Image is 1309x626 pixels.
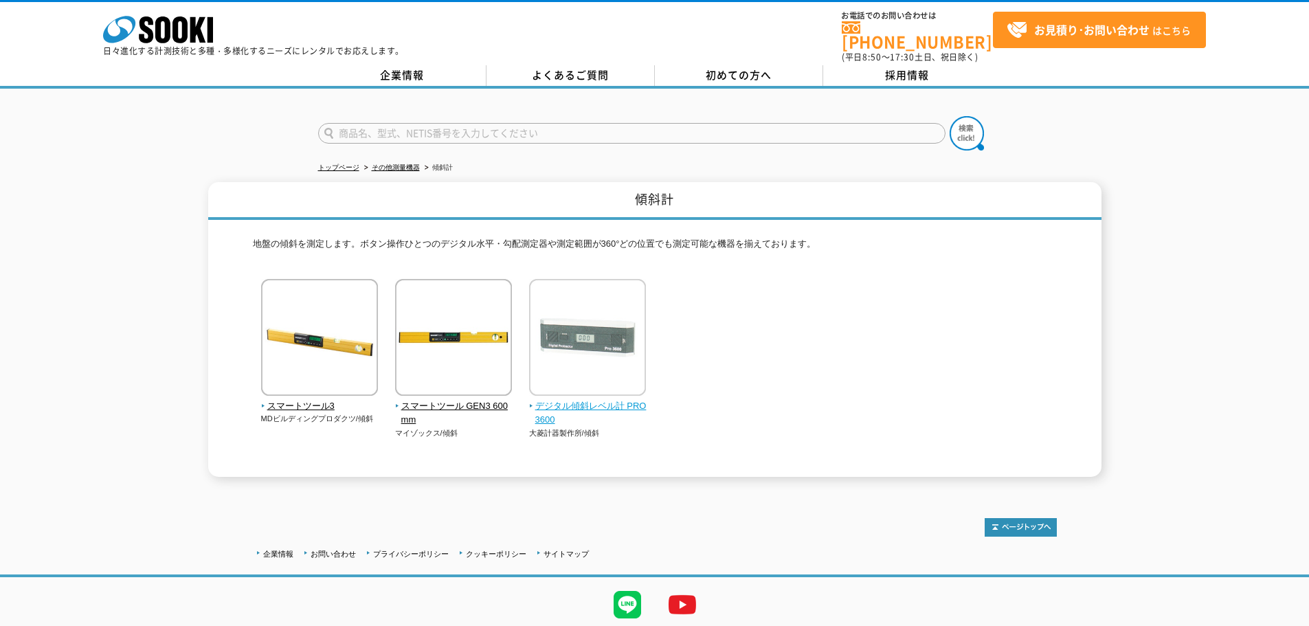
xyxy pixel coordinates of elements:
a: よくあるご質問 [486,65,655,86]
a: 企業情報 [263,550,293,558]
a: スマートツール3 [261,386,379,414]
a: お問い合わせ [311,550,356,558]
span: 8:50 [862,51,882,63]
a: トップページ [318,164,359,171]
span: はこちら [1007,20,1191,41]
img: トップページへ [985,518,1057,537]
a: デジタル傾斜レベル計 PRO3600 [529,386,647,427]
a: [PHONE_NUMBER] [842,21,993,49]
span: お電話でのお問い合わせは [842,12,993,20]
strong: お見積り･お問い合わせ [1034,21,1150,38]
p: 日々進化する計測技術と多種・多様化するニーズにレンタルでお応えします。 [103,47,404,55]
p: MDビルディングプロダクツ/傾斜 [261,413,379,425]
span: スマートツール GEN3 600mm [395,399,513,428]
a: スマートツール GEN3 600mm [395,386,513,427]
span: 17:30 [890,51,915,63]
a: お見積り･お問い合わせはこちら [993,12,1206,48]
a: サイトマップ [544,550,589,558]
a: その他測量機器 [372,164,420,171]
img: スマートツール3 [261,279,378,399]
h1: 傾斜計 [208,182,1101,220]
p: 地盤の傾斜を測定します。ボタン操作ひとつのデジタル水平・勾配測定器や測定範囲が360°どの位置でも測定可能な機器を揃えております。 [253,237,1057,258]
a: 採用情報 [823,65,992,86]
span: (平日 ～ 土日、祝日除く) [842,51,978,63]
span: スマートツール3 [261,399,379,414]
p: 大菱計器製作所/傾斜 [529,427,647,439]
a: プライバシーポリシー [373,550,449,558]
span: 初めての方へ [706,67,772,82]
li: 傾斜計 [422,161,453,175]
span: デジタル傾斜レベル計 PRO3600 [529,399,647,428]
p: マイゾックス/傾斜 [395,427,513,439]
input: 商品名、型式、NETIS番号を入力してください [318,123,946,144]
img: btn_search.png [950,116,984,150]
a: 企業情報 [318,65,486,86]
a: 初めての方へ [655,65,823,86]
img: スマートツール GEN3 600mm [395,279,512,399]
a: クッキーポリシー [466,550,526,558]
img: デジタル傾斜レベル計 PRO3600 [529,279,646,399]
